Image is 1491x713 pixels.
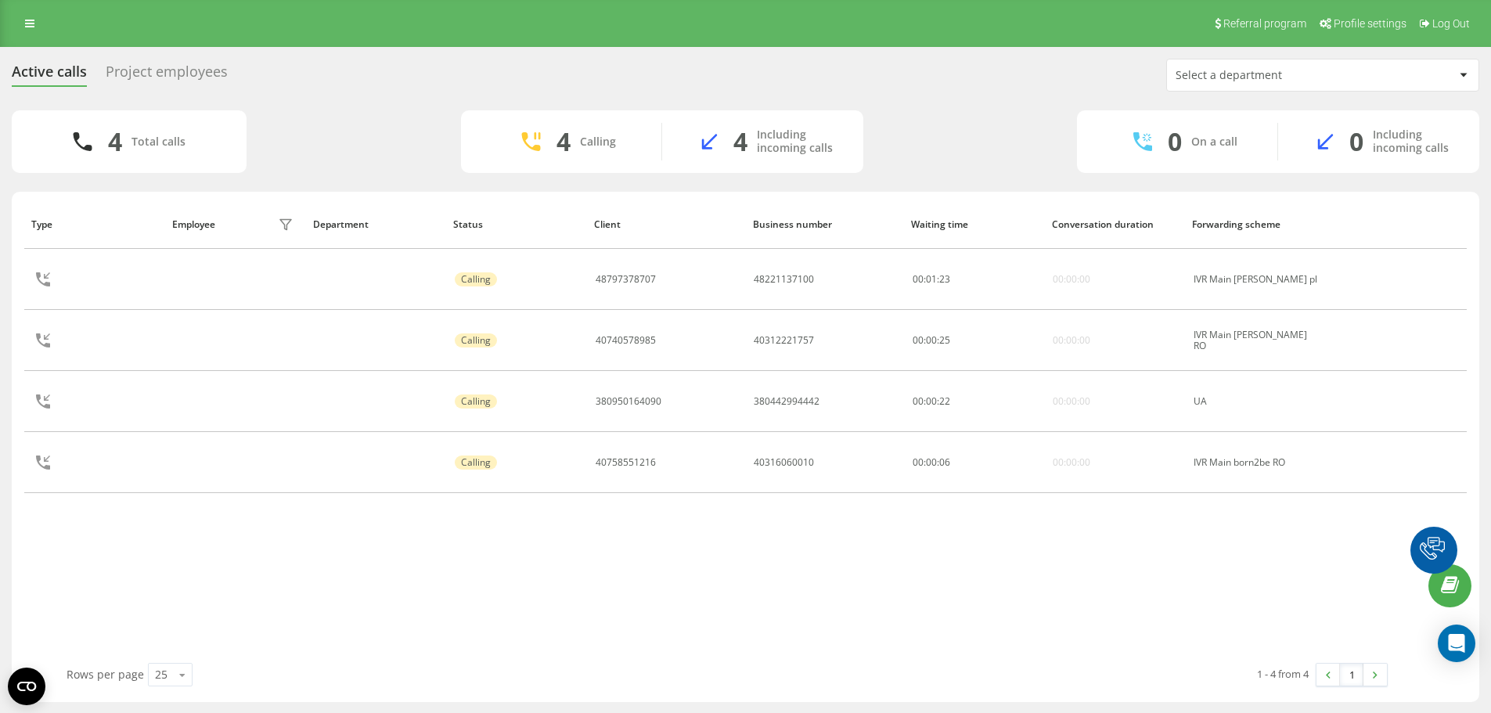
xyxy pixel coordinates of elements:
[108,127,122,157] div: 4
[12,63,87,88] div: Active calls
[67,667,144,682] span: Rows per page
[939,333,950,347] span: 25
[913,456,924,469] span: 00
[1194,274,1317,285] div: IVR Main [PERSON_NAME] pl
[733,127,747,157] div: 4
[1053,335,1090,346] div: 00:00:00
[1432,17,1470,30] span: Log Out
[453,219,579,230] div: Status
[1194,329,1317,352] div: IVR Main [PERSON_NAME] RO
[596,274,656,285] div: 48797378707
[926,394,937,408] span: 00
[1334,17,1406,30] span: Profile settings
[754,457,814,468] div: 40316060010
[913,457,950,468] div: : :
[913,335,950,346] div: : :
[1223,17,1306,30] span: Referral program
[757,128,840,155] div: Including incoming calls
[31,219,157,230] div: Type
[939,272,950,286] span: 23
[596,457,656,468] div: 40758551216
[1373,128,1456,155] div: Including incoming calls
[106,63,228,88] div: Project employees
[913,272,924,286] span: 00
[1340,664,1363,686] a: 1
[913,333,924,347] span: 00
[911,219,1037,230] div: Waiting time
[913,396,950,407] div: : :
[1192,219,1319,230] div: Forwarding scheme
[1053,396,1090,407] div: 00:00:00
[1053,274,1090,285] div: 00:00:00
[913,274,950,285] div: : :
[556,127,571,157] div: 4
[455,272,497,286] div: Calling
[926,333,937,347] span: 00
[753,219,897,230] div: Business number
[926,456,937,469] span: 00
[1191,135,1237,149] div: On a call
[455,333,497,347] div: Calling
[754,274,814,285] div: 48221137100
[596,396,661,407] div: 380950164090
[754,335,814,346] div: 40312221757
[926,272,937,286] span: 01
[455,394,497,409] div: Calling
[155,667,167,682] div: 25
[455,456,497,470] div: Calling
[580,135,616,149] div: Calling
[1257,666,1309,682] div: 1 - 4 from 4
[131,135,185,149] div: Total calls
[596,335,656,346] div: 40740578985
[1168,127,1182,157] div: 0
[1349,127,1363,157] div: 0
[913,394,924,408] span: 00
[8,668,45,705] button: Open CMP widget
[594,219,738,230] div: Client
[313,219,439,230] div: Department
[1194,457,1317,468] div: IVR Main born2be RO
[1052,219,1178,230] div: Conversation duration
[1053,457,1090,468] div: 00:00:00
[1176,69,1363,82] div: Select a department
[1194,396,1317,407] div: UA
[939,456,950,469] span: 06
[1438,625,1475,662] div: Open Intercom Messenger
[939,394,950,408] span: 22
[754,396,819,407] div: 380442994442
[172,219,215,230] div: Employee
